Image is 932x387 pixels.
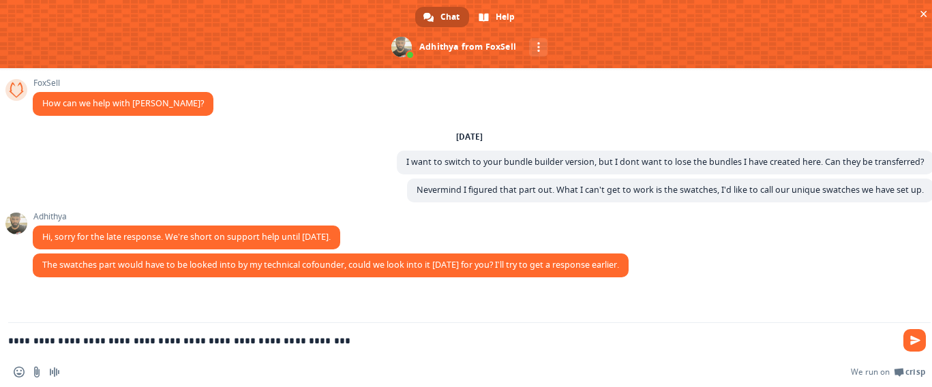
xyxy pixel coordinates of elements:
[42,259,619,270] span: The swatches part would have to be looked into by my technical cofounder, could we look into it [...
[49,367,60,377] span: Audio message
[406,156,924,168] span: I want to switch to your bundle builder version, but I dont want to lose the bundles I have creat...
[905,367,925,377] span: Crisp
[440,7,460,27] span: Chat
[417,184,924,196] span: Nevermind I figured that part out. What I can't get to work is the swatches, I'd like to call our...
[42,231,331,243] span: Hi, sorry for the late response. We’re short on support help until [DATE].
[33,78,213,88] span: FoxSell
[42,97,204,109] span: How can we help with [PERSON_NAME]?
[496,7,515,27] span: Help
[33,212,340,221] span: Adhithya
[415,7,469,27] a: Chat
[456,133,483,141] div: [DATE]
[8,323,898,357] textarea: Compose your message...
[14,367,25,377] span: Insert an emoji
[470,7,524,27] a: Help
[31,367,42,377] span: Send a file
[903,329,926,352] span: Send
[851,367,925,377] a: We run onCrisp
[916,7,931,21] span: Close chat
[851,367,890,377] span: We run on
